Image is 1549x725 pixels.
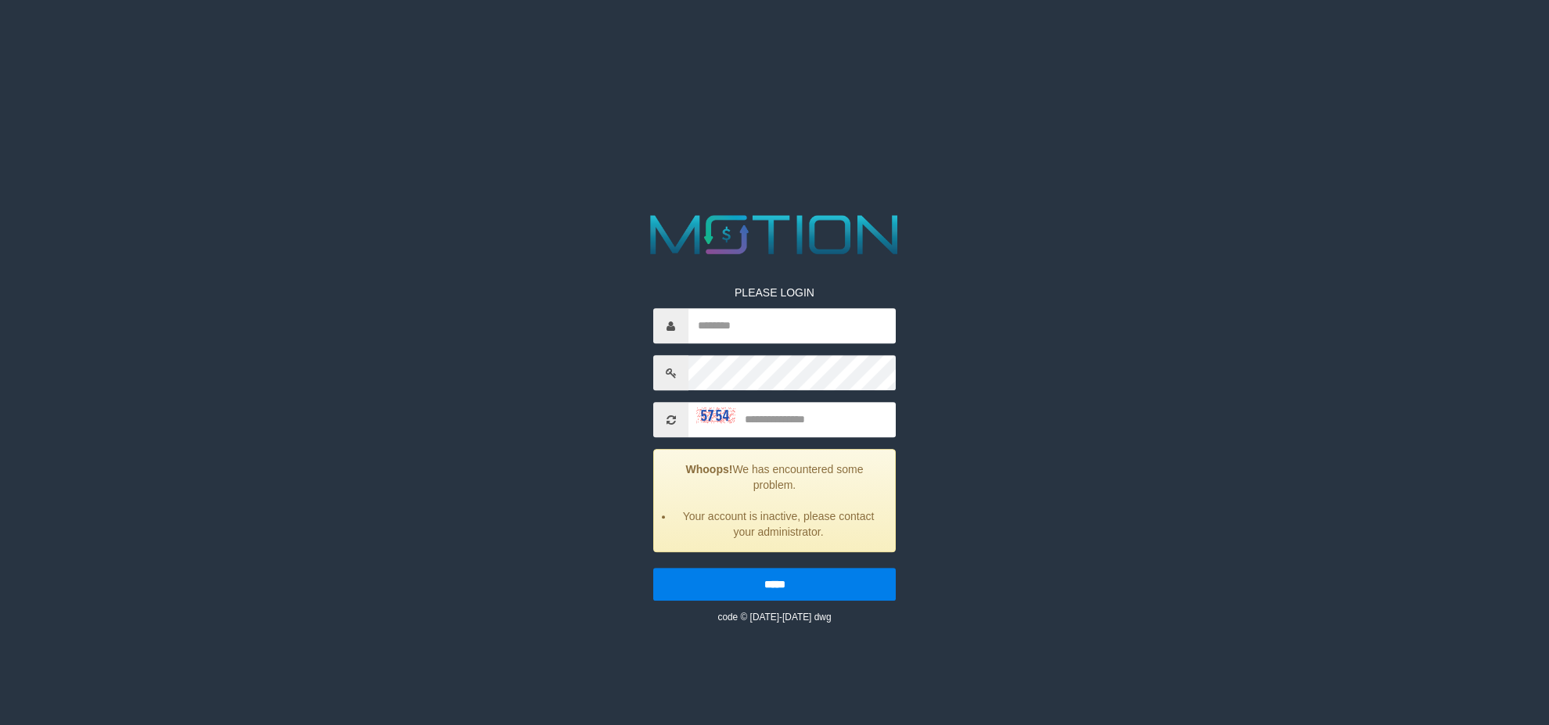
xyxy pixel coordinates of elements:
[686,463,733,476] strong: Whoops!
[639,208,911,261] img: MOTION_logo.png
[653,285,896,300] p: PLEASE LOGIN
[674,508,883,540] li: Your account is inactive, please contact your administrator.
[653,449,896,552] div: We has encountered some problem.
[717,612,831,623] small: code © [DATE]-[DATE] dwg
[696,407,735,423] img: captcha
